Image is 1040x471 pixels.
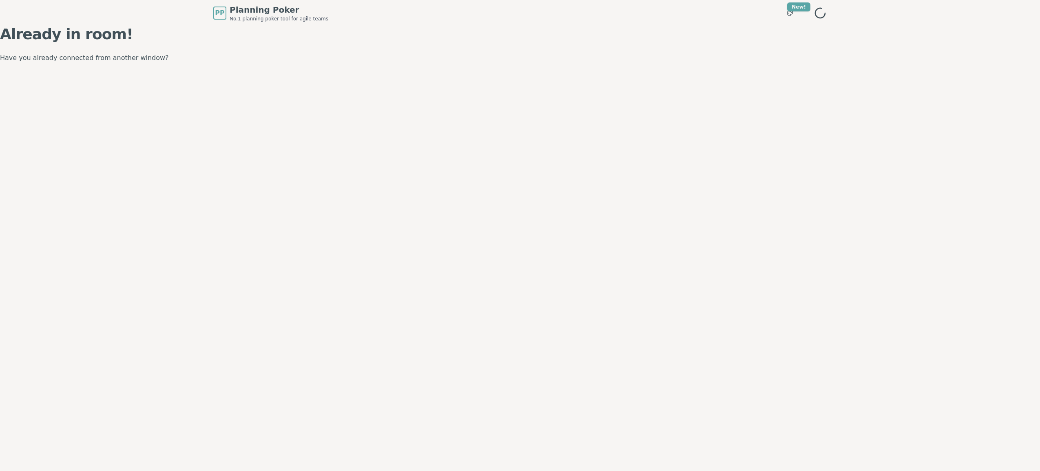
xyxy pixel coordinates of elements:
[215,8,224,18] span: PP
[783,6,797,20] button: New!
[230,4,328,16] span: Planning Poker
[230,16,328,22] span: No.1 planning poker tool for agile teams
[787,2,810,11] div: New!
[213,4,328,22] a: PPPlanning PokerNo.1 planning poker tool for agile teams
